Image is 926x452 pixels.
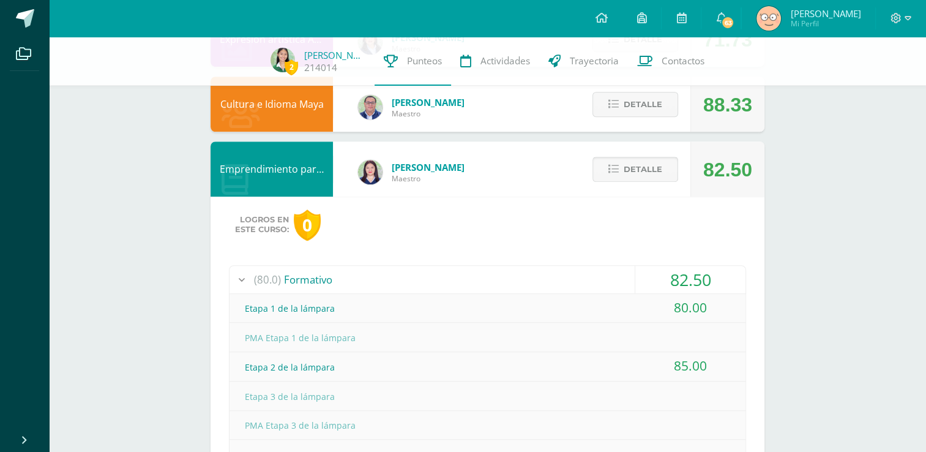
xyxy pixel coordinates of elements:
img: a452c7054714546f759a1a740f2e8572.png [358,160,383,184]
span: Mi Perfil [790,18,861,29]
div: PMA Etapa 3 de la lámpara [230,412,745,439]
span: Detalle [624,158,662,181]
div: 0 [294,209,321,241]
a: Actividades [451,37,539,86]
div: Formativo [230,266,745,293]
span: Maestro [392,108,465,119]
img: fd306861ef862bb41144000d8b4d6f5f.png [756,6,781,31]
span: (80.0) [254,266,281,293]
div: PMA Etapa 1 de la lámpara [230,324,745,352]
a: [PERSON_NAME] [304,49,365,61]
span: 63 [721,16,734,29]
a: 214014 [304,61,337,74]
div: 88.33 [703,77,752,132]
span: Actividades [480,55,530,67]
div: Cultura e Idioma Maya [211,77,333,132]
div: Etapa 1 de la lámpara [230,295,745,322]
img: c1c1b07ef08c5b34f56a5eb7b3c08b85.png [358,95,383,119]
img: 3247cecd46813d2f61d58a2c5d2352f6.png [271,48,295,72]
div: Etapa 2 de la lámpara [230,353,745,381]
div: 85.00 [635,352,745,380]
span: [PERSON_NAME] [392,96,465,108]
div: Etapa 3 de la lámpara [230,383,745,410]
span: Maestro [392,173,465,184]
a: Trayectoria [539,37,628,86]
div: 80.00 [635,294,745,322]
span: Logros en este curso: [235,215,289,235]
span: [PERSON_NAME] [392,161,465,173]
span: 2 [285,59,298,75]
div: 82.50 [703,142,752,197]
div: Emprendimiento para la Productividad [211,141,333,197]
span: Detalle [624,93,662,116]
span: [PERSON_NAME] [790,7,861,20]
span: Punteos [407,55,442,67]
span: Contactos [662,55,704,67]
button: Detalle [592,92,678,117]
span: Trayectoria [570,55,619,67]
a: Punteos [375,37,451,86]
div: 82.50 [635,266,745,293]
a: Contactos [628,37,714,86]
button: Detalle [592,157,678,182]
